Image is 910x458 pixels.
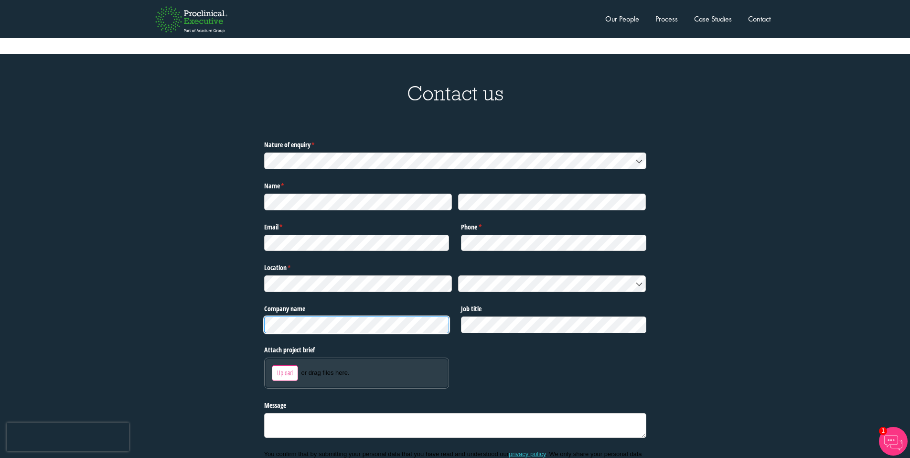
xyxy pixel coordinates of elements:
[748,14,771,24] a: Contact
[264,219,450,232] label: Email
[461,301,646,314] label: Job title
[879,427,908,456] img: Chatbot
[264,301,450,314] label: Company name
[694,14,732,24] a: Case Studies
[272,365,298,381] button: Upload
[458,275,646,292] input: Country
[301,369,350,377] span: or drag files here.
[879,427,887,435] span: 1
[461,219,646,232] label: Phone
[655,14,678,24] a: Process
[605,14,639,24] a: Our People
[458,194,646,210] input: Last
[7,423,129,451] iframe: reCAPTCHA
[277,368,293,378] span: Upload
[264,178,646,191] legend: Name
[264,398,646,410] label: Message
[264,137,646,150] label: Nature of enquiry
[264,342,450,355] label: Attach project brief
[264,275,452,292] input: State / Province / Region
[264,260,646,273] legend: Location
[509,450,546,458] a: privacy policy
[264,194,452,210] input: First
[7,83,903,104] h3: Contact us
